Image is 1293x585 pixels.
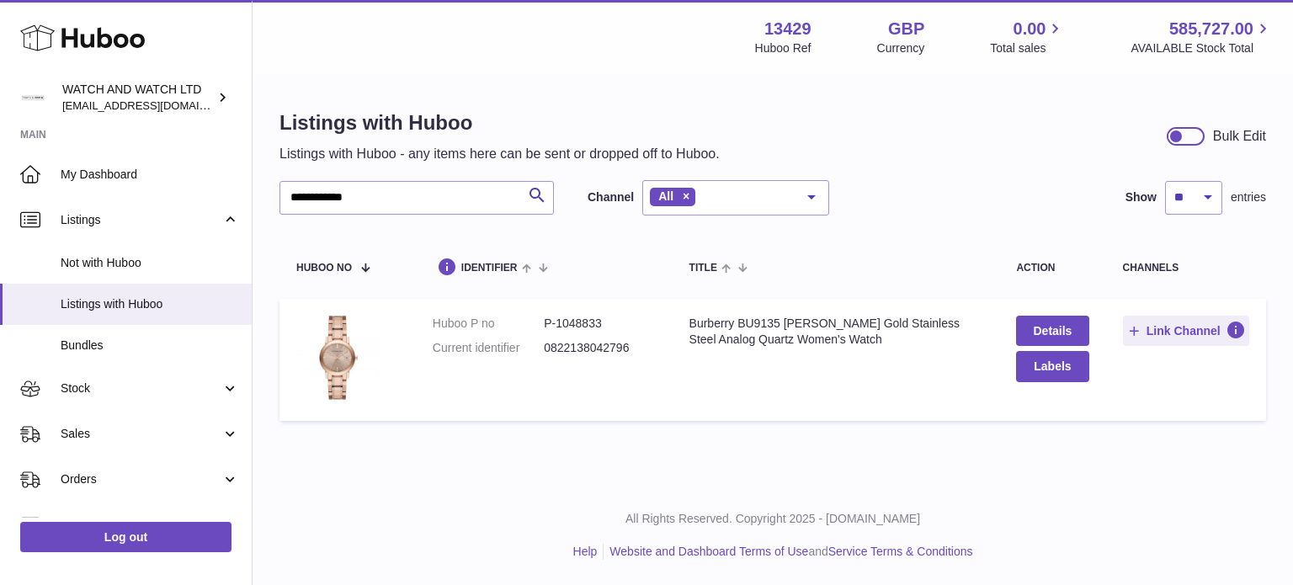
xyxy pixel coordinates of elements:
button: Labels [1016,351,1088,381]
div: WATCH AND WATCH LTD [62,82,214,114]
span: Huboo no [296,263,352,274]
a: Log out [20,522,231,552]
dd: 0822138042796 [544,340,655,356]
span: Total sales [990,40,1065,56]
span: identifier [461,263,518,274]
img: Burberry BU9135 Brown Rose Gold Stainless Steel Analog Quartz Women's Watch [296,316,380,400]
div: channels [1123,263,1250,274]
strong: 13429 [764,18,811,40]
div: Burberry BU9135 [PERSON_NAME] Gold Stainless Steel Analog Quartz Women's Watch [689,316,983,348]
a: Help [573,545,598,558]
label: Channel [588,189,634,205]
a: Details [1016,316,1088,346]
li: and [604,544,972,560]
label: Show [1125,189,1157,205]
a: Website and Dashboard Terms of Use [609,545,808,558]
span: All [658,189,673,203]
span: entries [1231,189,1266,205]
span: Listings with Huboo [61,296,239,312]
span: Stock [61,380,221,396]
div: Bulk Edit [1213,127,1266,146]
a: 585,727.00 AVAILABLE Stock Total [1131,18,1273,56]
span: Listings [61,212,221,228]
strong: GBP [888,18,924,40]
p: All Rights Reserved. Copyright 2025 - [DOMAIN_NAME] [266,511,1280,527]
span: title [689,263,717,274]
button: Link Channel [1123,316,1250,346]
h1: Listings with Huboo [279,109,720,136]
span: Usage [61,517,239,533]
dt: Huboo P no [433,316,544,332]
p: Listings with Huboo - any items here can be sent or dropped off to Huboo. [279,145,720,163]
span: My Dashboard [61,167,239,183]
span: Orders [61,471,221,487]
span: Link Channel [1147,323,1221,338]
span: 585,727.00 [1169,18,1253,40]
a: Service Terms & Conditions [828,545,973,558]
dd: P-1048833 [544,316,655,332]
img: internalAdmin-13429@internal.huboo.com [20,85,45,110]
span: Bundles [61,338,239,354]
span: 0.00 [1014,18,1046,40]
span: Sales [61,426,221,442]
div: Huboo Ref [755,40,811,56]
span: AVAILABLE Stock Total [1131,40,1273,56]
a: 0.00 Total sales [990,18,1065,56]
dt: Current identifier [433,340,544,356]
span: [EMAIL_ADDRESS][DOMAIN_NAME] [62,98,247,112]
span: Not with Huboo [61,255,239,271]
div: action [1016,263,1088,274]
div: Currency [877,40,925,56]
